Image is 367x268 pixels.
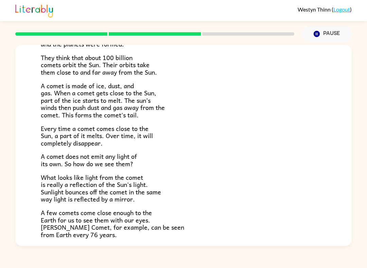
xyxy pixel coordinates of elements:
a: Logout [333,6,350,13]
span: A comet does not emit any light of its own. So how do we see them? [41,151,137,169]
img: Literably [15,3,53,18]
span: A few comets come close enough to the Earth for us to see them with our eyes. [PERSON_NAME] Comet... [41,208,184,240]
span: Every time a comet comes close to the Sun, a part of it melts. Over time, it will completely disa... [41,123,153,148]
div: ( ) [298,6,352,13]
span: A comet is made of ice, dust, and gas. When a comet gets close to the Sun, part of the ice starts... [41,81,165,120]
button: Pause [302,26,352,42]
span: They think that about 100 billion comets orbit the Sun. Their orbits take them close to and far a... [41,53,157,77]
span: What looks like light from the comet is really a reflection of the Sun's light. Sunlight bounces ... [41,172,161,204]
span: Westyn Thinn [298,6,332,13]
